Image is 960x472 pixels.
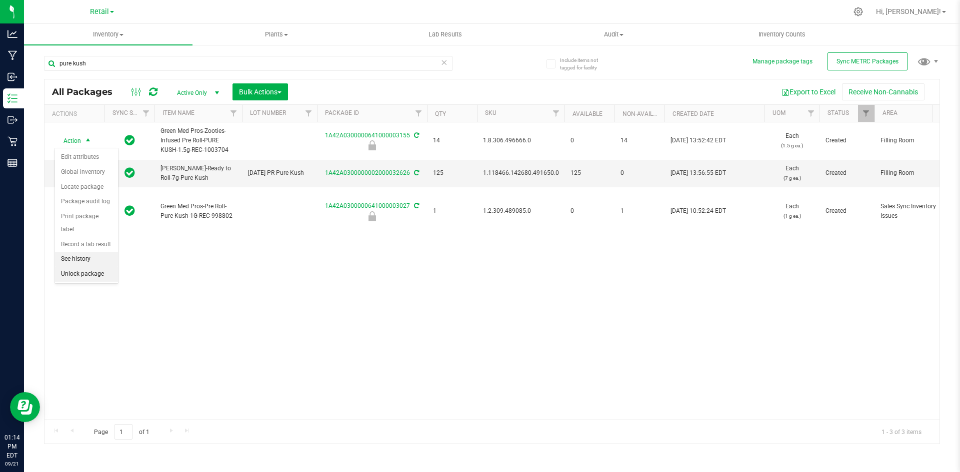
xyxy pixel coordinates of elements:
span: [DATE] PR Pure Kush [248,168,311,178]
a: Plants [192,24,361,45]
a: Non-Available [622,110,667,117]
li: Record a lab result [55,237,118,252]
a: Filter [225,105,242,122]
span: Created [825,206,868,216]
a: Filter [858,105,874,122]
a: Audit [529,24,698,45]
a: Filter [138,105,154,122]
a: Area [882,109,897,116]
span: Sync METRC Packages [836,58,898,65]
a: UOM [772,109,785,116]
span: [PERSON_NAME]-Ready to Roll-7g-Pure Kush [160,164,236,183]
a: Inventory [24,24,192,45]
a: 1A42A0300000002000032626 [325,169,410,176]
a: 1A42A0300000641000003155 [325,132,410,139]
div: Flourish Sync Question [315,211,428,221]
span: 1 [433,206,471,216]
span: [DATE] 13:56:55 EDT [670,168,726,178]
li: Package audit log [55,194,118,209]
span: 1.8.306.496666.0 [483,136,558,145]
li: Edit attributes [55,150,118,165]
span: Retail [90,7,109,16]
span: In Sync [124,166,135,180]
a: Lab Results [361,24,529,45]
a: Inventory Counts [698,24,866,45]
p: 01:14 PM EDT [4,433,19,460]
span: Created [825,168,868,178]
p: 09/21 [4,460,19,468]
inline-svg: Manufacturing [7,50,17,60]
a: 1A42A0300000641000003027 [325,202,410,209]
span: All Packages [52,86,122,97]
div: Manage settings [852,7,864,16]
li: Locate package [55,180,118,195]
span: 1 - 3 of 3 items [873,424,929,439]
inline-svg: Analytics [7,29,17,39]
a: SKU [485,109,496,116]
span: Plants [193,30,360,39]
li: See history [55,252,118,267]
span: 0 [620,168,658,178]
span: Sales Sync Inventory Issues [880,202,943,221]
span: Sync from Compliance System [412,132,419,139]
span: Inventory Counts [745,30,819,39]
span: 14 [620,136,658,145]
span: Sync from Compliance System [412,202,419,209]
span: 0 [570,206,608,216]
span: 0 [570,136,608,145]
span: 125 [433,168,471,178]
div: Actions [52,110,100,117]
a: Available [572,110,602,117]
button: Bulk Actions [232,83,288,100]
iframe: Resource center [10,392,40,422]
button: Manage package tags [752,57,812,66]
span: Include items not tagged for facility [560,56,610,71]
a: Qty [435,110,446,117]
a: Created Date [672,110,714,117]
p: (1.5 g ea.) [770,141,813,150]
span: 1.118466.142680.491650.0 [483,168,559,178]
li: Unlock package [55,267,118,282]
span: 1.2.309.489085.0 [483,206,558,216]
span: 1 [620,206,658,216]
inline-svg: Reports [7,158,17,168]
span: [DATE] 10:52:24 EDT [670,206,726,216]
span: Clear [440,56,447,69]
span: Lab Results [415,30,475,39]
span: Filling Room [880,168,943,178]
inline-svg: Outbound [7,115,17,125]
span: 14 [433,136,471,145]
li: Global inventory [55,165,118,180]
span: Each [770,164,813,183]
button: Export to Excel [775,83,842,100]
a: Filter [803,105,819,122]
span: select [82,134,94,148]
span: Audit [530,30,697,39]
a: Package ID [325,109,359,116]
span: Filling Room [880,136,943,145]
button: Sync METRC Packages [827,52,907,70]
span: Sync from Compliance System [412,169,419,176]
a: Item Name [162,109,194,116]
a: Filter [410,105,427,122]
span: Page of 1 [85,424,157,440]
li: Print package label [55,209,118,237]
span: In Sync [124,204,135,218]
span: Action [54,134,81,148]
inline-svg: Inbound [7,72,17,82]
span: In Sync [124,133,135,147]
span: Created [825,136,868,145]
input: Search Package ID, Item Name, SKU, Lot or Part Number... [44,56,452,71]
span: Green Med Pros-Pre Roll-Pure Kush-1G-REC-998802 [160,202,236,221]
span: Hi, [PERSON_NAME]! [876,7,941,15]
p: (1 g ea.) [770,211,813,221]
span: Each [770,131,813,150]
span: 125 [570,168,608,178]
span: Each [770,202,813,221]
input: 1 [114,424,132,440]
inline-svg: Inventory [7,93,17,103]
p: (7 g ea.) [770,173,813,183]
a: Sync Status [112,109,151,116]
span: Inventory [24,30,192,39]
a: Filter [300,105,317,122]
